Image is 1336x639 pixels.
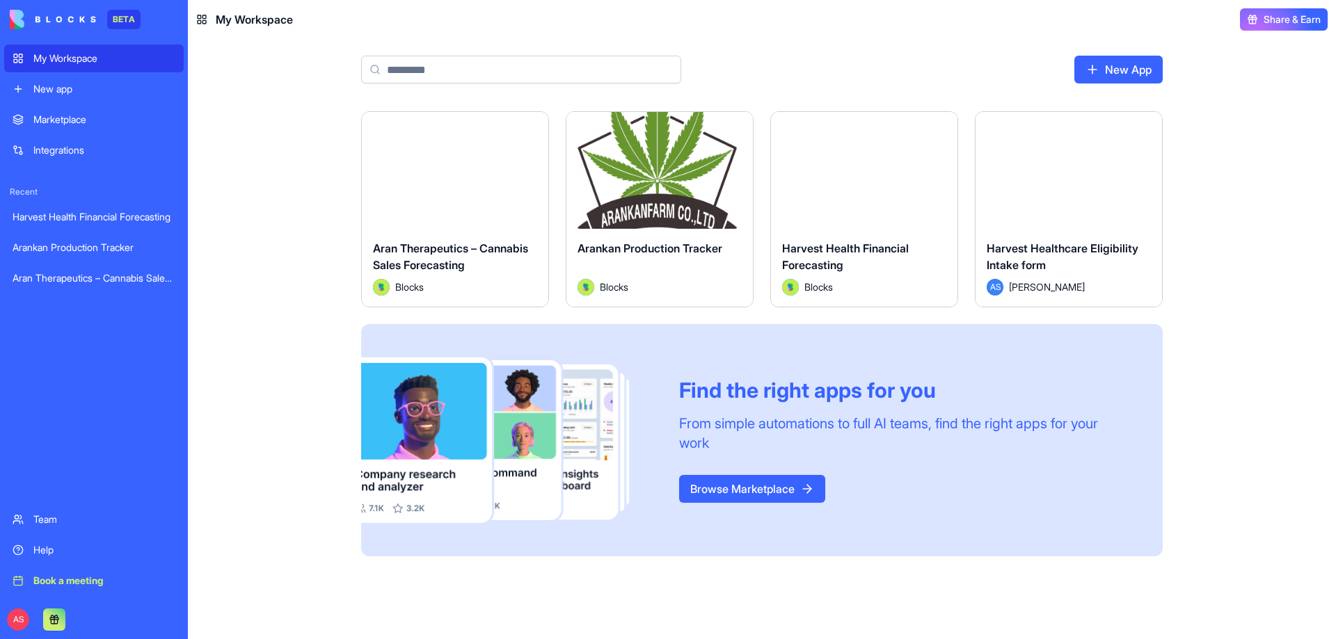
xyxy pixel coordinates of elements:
a: Integrations [4,136,184,164]
span: AS [7,608,29,631]
a: Marketplace [4,106,184,134]
a: Harvest Health Financial Forecasting [4,203,184,231]
a: Aran Therapeutics – Cannabis Sales Forecasting [4,264,184,292]
div: BETA [107,10,141,29]
div: Help [33,543,175,557]
img: Avatar [373,279,390,296]
div: Harvest Health Financial Forecasting [13,210,175,224]
div: Book a meeting [33,574,175,588]
span: Blocks [804,280,833,294]
a: Help [4,536,184,564]
div: Integrations [33,143,175,157]
a: Aran Therapeutics – Cannabis Sales ForecastingAvatarBlocks [361,111,549,307]
img: logo [10,10,96,29]
span: Harvest Health Financial Forecasting [782,241,909,272]
div: My Workspace [33,51,175,65]
button: Share & Earn [1240,8,1328,31]
div: From simple automations to full AI teams, find the right apps for your work [679,414,1129,453]
span: My Workspace [216,11,293,28]
span: [PERSON_NAME] [1009,280,1085,294]
div: Team [33,512,175,526]
a: New app [4,75,184,103]
span: Blocks [600,280,628,294]
a: My Workspace [4,45,184,72]
a: Harvest Healthcare Eligibility Intake formAS[PERSON_NAME] [975,111,1163,307]
a: New App [1074,56,1163,83]
span: Aran Therapeutics – Cannabis Sales Forecasting [373,241,528,272]
span: Recent [4,186,184,197]
a: Browse Marketplace [679,475,825,503]
a: Arankan Production TrackerAvatarBlocks [566,111,754,307]
span: Arankan Production Tracker [578,241,722,255]
img: Frame_181_egmpey.png [361,357,657,524]
div: Marketplace [33,113,175,127]
img: Avatar [578,279,594,296]
a: Book a meeting [4,567,184,594]
div: Arankan Production Tracker [13,241,175,254]
a: Harvest Health Financial ForecastingAvatarBlocks [770,111,958,307]
span: Share & Earn [1264,13,1321,26]
div: Aran Therapeutics – Cannabis Sales Forecasting [13,271,175,285]
div: New app [33,82,175,96]
a: BETA [10,10,141,29]
img: Avatar [782,279,799,296]
a: Arankan Production Tracker [4,234,184,261]
span: Harvest Healthcare Eligibility Intake form [987,241,1138,272]
span: Blocks [395,280,424,294]
div: Find the right apps for you [679,378,1129,403]
span: AS [987,279,1003,296]
a: Team [4,505,184,533]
